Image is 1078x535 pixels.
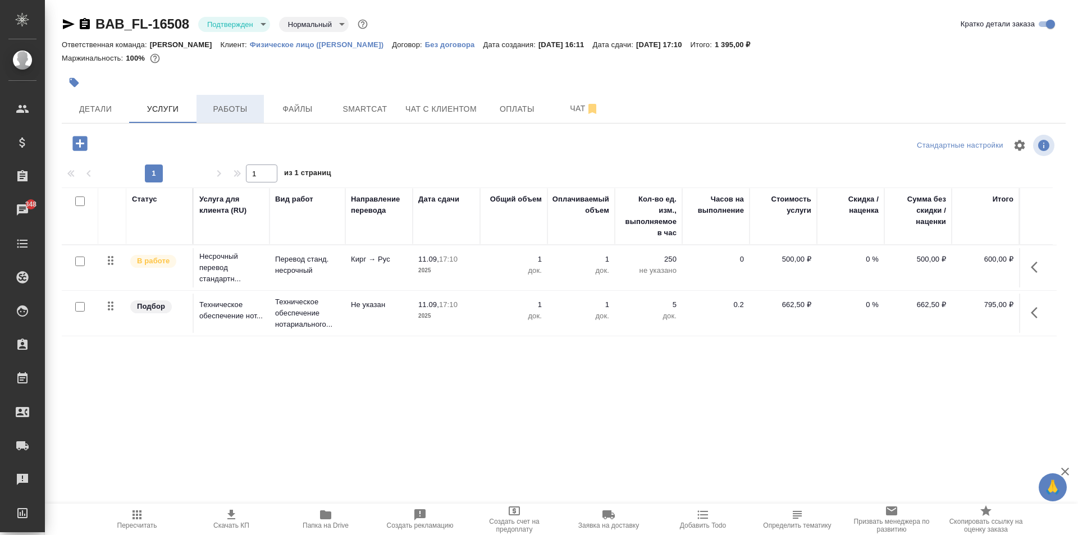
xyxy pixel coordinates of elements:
p: 17:10 [439,255,458,263]
p: док. [486,265,542,276]
button: Показать кнопки [1024,254,1051,281]
span: Пересчитать [117,522,157,529]
button: Создать рекламацию [373,504,467,535]
p: Кирг → Рус [351,254,407,265]
p: [DATE] 16:11 [538,40,593,49]
p: Техническое обеспечение нотариального... [275,296,340,330]
div: Услуга для клиента (RU) [199,194,264,216]
span: Файлы [271,102,325,116]
p: 100% [126,54,148,62]
p: 500,00 ₽ [755,254,811,265]
p: док. [553,265,609,276]
button: Добавить тэг [62,70,86,95]
span: Призвать менеджера по развитию [851,518,932,533]
p: 662,50 ₽ [755,299,811,310]
p: Подбор [137,301,165,312]
p: Маржинальность: [62,54,126,62]
p: Дата создания: [483,40,538,49]
a: 348 [3,196,42,224]
p: Физическое лицо ([PERSON_NAME]) [250,40,392,49]
p: 11.09, [418,255,439,263]
span: Работы [203,102,257,116]
div: Дата сдачи [418,194,459,205]
span: Чат с клиентом [405,102,477,116]
td: 0.2 [682,294,750,333]
p: 17:10 [439,300,458,309]
p: док. [620,310,677,322]
button: 🙏 [1039,473,1067,501]
p: Клиент: [221,40,250,49]
p: 1 395,00 ₽ [715,40,759,49]
button: Скачать КП [184,504,278,535]
button: Создать счет на предоплату [467,504,561,535]
button: Определить тематику [750,504,844,535]
div: Часов на выполнение [688,194,744,216]
a: BAB_FL-16508 [95,16,189,31]
span: Скачать КП [213,522,249,529]
span: Заявка на доставку [578,522,639,529]
p: 500,00 ₽ [890,254,946,265]
button: Скопировать ссылку [78,17,92,31]
p: Без договора [425,40,483,49]
button: Призвать менеджера по развитию [844,504,939,535]
div: split button [914,137,1006,154]
p: [PERSON_NAME] [150,40,221,49]
span: Посмотреть информацию [1033,135,1057,156]
p: 0 % [823,254,879,265]
td: 0 [682,248,750,287]
div: Стоимость услуги [755,194,811,216]
button: Подтвержден [204,20,257,29]
p: Не указан [351,299,407,310]
button: Скопировать ссылку для ЯМессенджера [62,17,75,31]
div: Оплачиваемый объем [552,194,609,216]
span: Создать рекламацию [387,522,454,529]
button: Заявка на доставку [561,504,656,535]
span: Детали [68,102,122,116]
div: Подтвержден [279,17,349,32]
p: 5 [620,299,677,310]
span: Чат [558,102,611,116]
p: 250 [620,254,677,265]
p: Перевод станд. несрочный [275,254,340,276]
span: Кратко детали заказа [961,19,1035,30]
p: 1 [486,254,542,265]
span: Smartcat [338,102,392,116]
button: Добавить услугу [65,132,95,155]
button: Нормальный [285,20,335,29]
span: из 1 страниц [284,166,331,182]
p: док. [486,310,542,322]
div: Статус [132,194,157,205]
span: 🙏 [1043,475,1062,499]
div: Направление перевода [351,194,407,216]
span: Добавить Todo [680,522,726,529]
p: 0 % [823,299,879,310]
p: 662,50 ₽ [890,299,946,310]
span: Скопировать ссылку на оценку заказа [945,518,1026,533]
span: 348 [19,199,44,210]
span: Настроить таблицу [1006,132,1033,159]
p: 600,00 ₽ [957,254,1013,265]
div: Вид работ [275,194,313,205]
div: Подтвержден [198,17,270,32]
p: 11.09, [418,300,439,309]
p: 795,00 ₽ [957,299,1013,310]
span: Создать счет на предоплату [474,518,555,533]
span: Услуги [136,102,190,116]
p: В работе [137,255,170,267]
div: Кол-во ед. изм., выполняемое в час [620,194,677,239]
p: 1 [553,254,609,265]
p: 2025 [418,265,474,276]
div: Скидка / наценка [823,194,879,216]
button: Добавить Todo [656,504,750,535]
span: Папка на Drive [303,522,349,529]
div: Общий объем [490,194,542,205]
div: Сумма без скидки / наценки [890,194,946,227]
span: Определить тематику [763,522,831,529]
p: Договор: [392,40,425,49]
a: Без договора [425,39,483,49]
p: 1 [486,299,542,310]
p: Итого: [691,40,715,49]
p: Дата сдачи: [593,40,636,49]
svg: Отписаться [586,102,599,116]
div: Итого [993,194,1013,205]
